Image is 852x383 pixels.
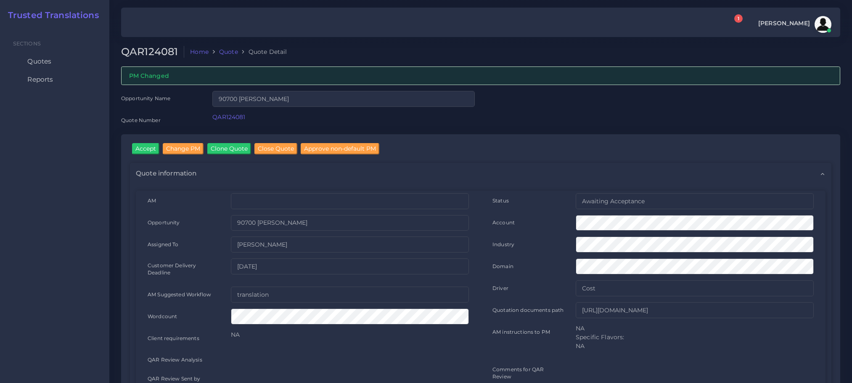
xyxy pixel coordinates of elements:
input: pm [231,237,469,253]
a: [PERSON_NAME]avatar [754,16,834,33]
label: Domain [492,263,513,270]
span: Quote information [136,169,196,178]
span: Reports [27,75,53,84]
p: NA Specific Flavors: NA [576,324,814,351]
label: QAR Review Sent by [148,375,201,383]
label: Status [492,197,509,204]
label: Assigned To [148,241,179,248]
input: Accept [132,143,159,154]
p: NA [231,330,469,339]
label: Customer Delivery Deadline [148,262,219,277]
label: AM instructions to PM [492,328,550,335]
a: 1 [727,19,741,30]
label: Industry [492,241,514,248]
span: Quotes [27,57,51,66]
label: Opportunity Name [121,95,170,102]
input: Approve non-default PM [301,143,379,154]
div: PM Changed [121,66,840,85]
a: Trusted Translations [2,10,99,20]
label: Account [492,219,515,226]
a: Reports [6,71,103,88]
label: Quote Number [121,117,161,124]
span: [PERSON_NAME] [758,20,810,26]
div: Quote information [130,163,831,184]
label: AM [148,197,156,204]
input: Close Quote [254,143,297,154]
label: Driver [492,285,508,292]
label: QAR Review Analysis [148,356,202,363]
a: QAR124081 [212,113,245,121]
span: Sections [13,40,41,47]
a: Quote [219,48,238,56]
span: 1 [734,14,743,23]
label: Comments for QAR Review [492,366,564,380]
li: Quote Detail [238,48,287,56]
h2: QAR124081 [121,46,184,58]
input: Clone Quote [207,143,251,154]
label: Wordcount [148,313,177,320]
input: Change PM [163,143,204,154]
img: avatar [815,16,831,33]
label: Quotation documents path [492,306,564,314]
label: Client requirements [148,335,199,342]
label: Opportunity [148,219,180,226]
label: AM Suggested Workflow [148,291,211,298]
a: Quotes [6,53,103,70]
a: Home [190,48,209,56]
